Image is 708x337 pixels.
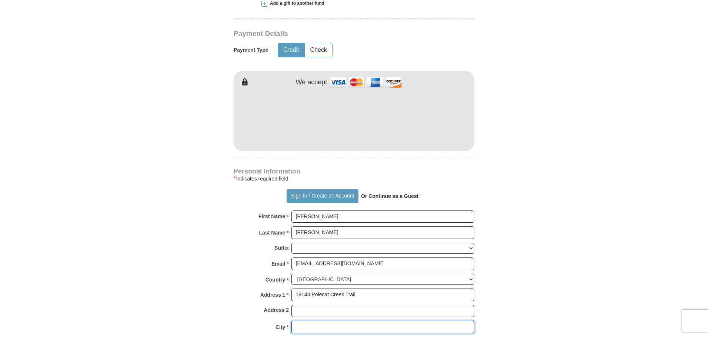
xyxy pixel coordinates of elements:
[234,168,474,174] h4: Personal Information
[278,43,304,57] button: Credit
[329,74,403,90] img: credit cards accepted
[305,43,332,57] button: Check
[264,305,289,315] strong: Address 2
[287,189,358,203] button: Sign In / Create an Account
[234,174,474,183] div: Indicates required field
[271,259,285,269] strong: Email
[258,211,285,222] strong: First Name
[265,274,285,285] strong: Country
[296,78,327,87] h4: We accept
[234,30,423,38] h3: Payment Details
[259,228,285,238] strong: Last Name
[361,193,419,199] strong: Or Continue as a Guest
[234,47,268,53] h5: Payment Type
[275,322,285,332] strong: City
[274,243,289,253] strong: Suffix
[260,290,285,300] strong: Address 1
[267,0,324,7] span: Add a gift to another fund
